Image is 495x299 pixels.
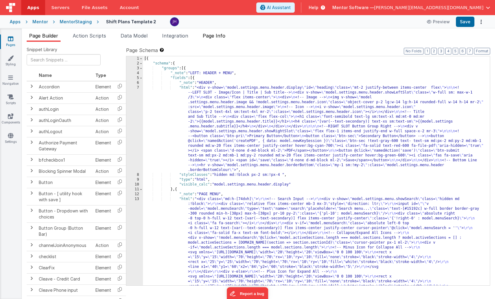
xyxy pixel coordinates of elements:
td: Button Group (Button Bar) [36,222,93,240]
div: 3 [126,66,143,71]
div: 2 [126,61,143,66]
span: File Assets [82,5,108,11]
div: 7 [126,85,143,172]
button: 1 [425,48,430,54]
td: Accordion [36,81,93,93]
td: Element [93,137,114,154]
span: Type [95,73,106,78]
button: AI Assistant [256,2,295,13]
td: Action [93,92,114,103]
div: Apps [10,19,21,25]
div: 4 [126,71,143,76]
button: No Folds [404,48,424,54]
button: Mentor Software — [PERSON_NAME][EMAIL_ADDRESS][DOMAIN_NAME] [332,5,490,11]
td: Authorize Payment Gateway [36,137,93,154]
img: c2badad8aad3a9dfc60afe8632b41ba8 [170,18,179,26]
div: 1 [126,56,143,61]
td: Element [93,205,114,222]
td: Element [93,262,114,273]
button: Format [474,48,490,54]
div: 6 [126,80,143,85]
span: Apps [27,5,39,11]
span: Mentor Software — [332,5,374,11]
button: 6 [460,48,466,54]
td: Action [93,166,114,177]
span: Help [309,5,318,11]
td: Element [93,81,114,93]
td: Action [93,115,114,126]
td: ClearFix [36,262,93,273]
div: MentorStaging [60,19,92,25]
button: 3 [438,48,444,54]
span: Page Builder [29,33,58,39]
span: AI Assistant [267,5,291,11]
button: 2 [431,48,437,54]
td: authLoginOauth [36,115,93,126]
button: 7 [467,48,473,54]
h4: Shift Plans Template 2 [106,19,156,24]
span: Data Model [121,33,148,39]
td: Element [93,177,114,188]
div: 8 [126,172,143,177]
td: channelJoinAnonymous [36,240,93,251]
div: 5 [126,76,143,80]
td: Button - [ utility hook with save ] [36,188,93,205]
td: Action [93,103,114,115]
td: Button - Dropdown with choices [36,205,93,222]
span: Servers [51,5,69,11]
span: Page Schema [126,47,158,54]
div: 10 [126,182,143,187]
td: authLogout [36,126,93,137]
div: 12 [126,192,143,197]
button: Save [456,17,474,27]
span: Name [39,73,52,78]
button: Options [477,18,485,26]
td: Alert Action [36,92,93,103]
td: checklist [36,251,93,262]
td: Action [93,240,114,251]
button: 5 [453,48,458,54]
div: 11 [126,187,143,192]
input: Search Snippets ... [27,54,101,65]
span: Action Scripts [73,33,106,39]
span: Snippet Library [27,47,57,53]
td: Element [93,284,114,296]
span: Integration [162,33,188,39]
td: Element [93,273,114,284]
td: Cleave - Credit Card [36,273,93,284]
button: 4 [445,48,451,54]
td: Element [93,154,114,166]
td: Element [93,251,114,262]
div: Mentor [32,19,48,25]
button: Preview [423,17,453,27]
span: Page Info [203,33,225,39]
span: [PERSON_NAME][EMAIL_ADDRESS][DOMAIN_NAME] [374,5,483,11]
td: Element [93,188,114,205]
div: 9 [126,177,143,182]
td: authLogin [36,103,93,115]
td: Action [93,126,114,137]
td: Blocking Spinner Modal [36,166,93,177]
td: Cleave Phone input [36,284,93,296]
td: bfcheckbox1 [36,154,93,166]
td: Button [36,177,93,188]
td: Element [93,222,114,240]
